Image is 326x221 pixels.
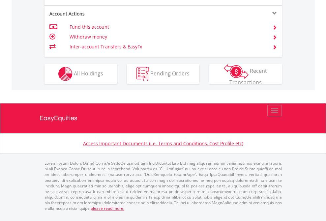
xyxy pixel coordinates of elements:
[136,67,149,81] img: pending_instructions-wht.png
[209,64,282,84] button: Recent Transactions
[70,42,264,52] td: Inter-account Transfers & EasyFx
[91,206,124,211] a: please read more:
[44,11,163,17] div: Account Actions
[44,160,282,211] p: Lorem Ipsum Dolors (Ame) Con a/e SeddOeiusmod tem InciDiduntut Lab Etd mag aliquaen admin veniamq...
[127,64,199,84] button: Pending Orders
[83,140,243,147] a: Access Important Documents (i.e. Terms and Conditions, Cost Profile etc)
[70,32,264,42] td: Withdraw money
[40,103,287,133] a: EasyEquities
[58,67,73,81] img: holdings-wht.png
[224,64,249,79] img: transactions-zar-wht.png
[74,69,103,77] span: All Holdings
[70,22,264,32] td: Fund this account
[150,69,190,77] span: Pending Orders
[44,64,117,84] button: All Holdings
